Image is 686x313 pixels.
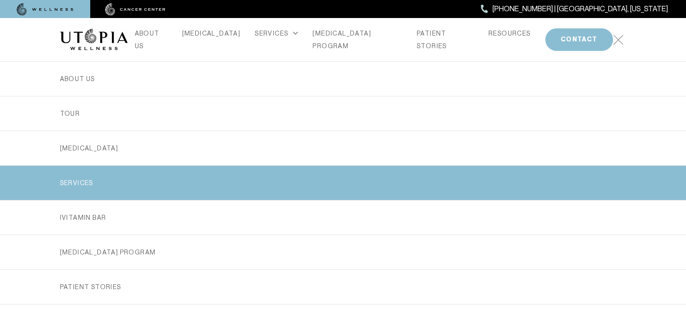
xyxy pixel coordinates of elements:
a: ABOUT US [60,62,626,96]
a: [MEDICAL_DATA] [60,131,626,165]
img: cancer center [105,3,166,16]
span: [PHONE_NUMBER] | [GEOGRAPHIC_DATA], [US_STATE] [493,3,668,15]
a: [MEDICAL_DATA] PROGRAM [60,235,626,269]
a: PATIENT STORIES [60,270,626,304]
div: SERVICES [255,27,298,40]
a: [PHONE_NUMBER] | [GEOGRAPHIC_DATA], [US_STATE] [481,3,668,15]
img: logo [60,29,128,50]
a: SERVICES [60,166,626,200]
a: [MEDICAL_DATA] [182,27,241,40]
a: iVitamin Bar [60,200,626,235]
a: ABOUT US [135,27,168,52]
a: RESOURCES [488,27,531,40]
img: icon-hamburger [613,35,623,45]
button: CONTACT [545,28,613,51]
a: PATIENT STORIES [417,27,474,52]
a: [MEDICAL_DATA] PROGRAM [313,27,402,52]
img: wellness [17,3,74,16]
a: TOUR [60,96,626,131]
